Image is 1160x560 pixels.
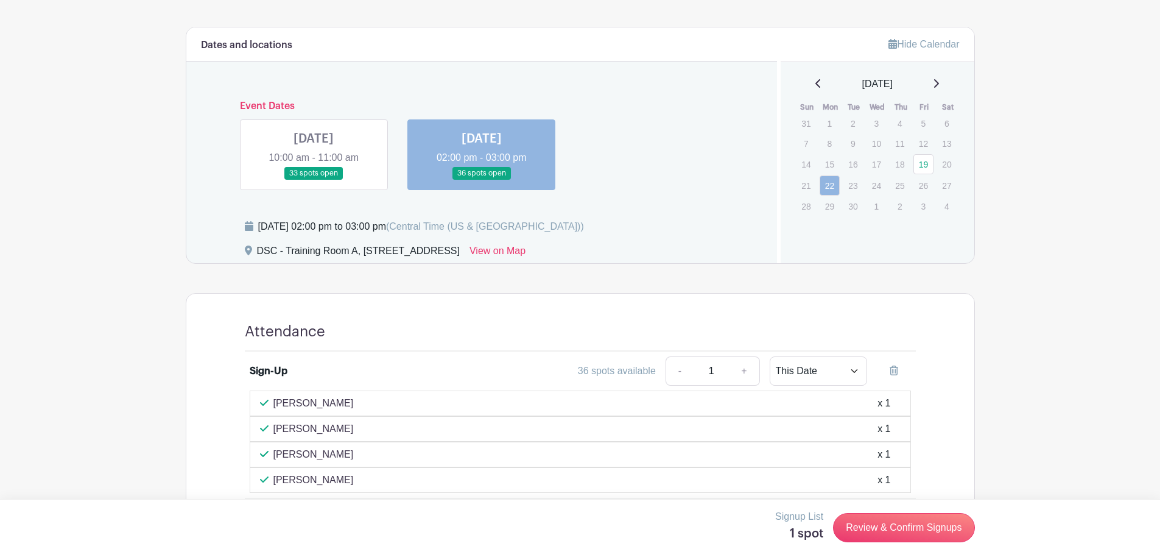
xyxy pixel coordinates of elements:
[469,244,526,263] a: View on Map
[775,509,823,524] p: Signup List
[843,134,863,153] p: 9
[888,39,959,49] a: Hide Calendar
[866,155,887,174] p: 17
[819,101,843,113] th: Mon
[937,176,957,195] p: 27
[820,134,840,153] p: 8
[796,134,816,153] p: 7
[796,155,816,174] p: 14
[890,155,910,174] p: 18
[937,155,957,174] p: 20
[913,134,933,153] p: 12
[913,154,933,174] a: 19
[795,101,819,113] th: Sun
[866,134,887,153] p: 10
[862,77,893,91] span: [DATE]
[842,101,866,113] th: Tue
[936,101,960,113] th: Sat
[877,447,890,462] div: x 1
[820,197,840,216] p: 29
[913,114,933,133] p: 5
[877,396,890,411] div: x 1
[866,197,887,216] p: 1
[877,473,890,487] div: x 1
[796,197,816,216] p: 28
[843,197,863,216] p: 30
[245,323,325,341] h4: Attendance
[775,526,823,541] h5: 1 spot
[230,101,734,112] h6: Event Dates
[937,114,957,133] p: 6
[937,197,957,216] p: 4
[250,364,287,378] div: Sign-Up
[866,114,887,133] p: 3
[578,364,656,378] div: 36 spots available
[273,473,354,487] p: [PERSON_NAME]
[258,219,584,234] div: [DATE] 02:00 pm to 03:00 pm
[273,396,354,411] p: [PERSON_NAME]
[890,197,910,216] p: 2
[866,101,890,113] th: Wed
[890,114,910,133] p: 4
[820,155,840,174] p: 15
[890,134,910,153] p: 11
[843,155,863,174] p: 16
[820,175,840,196] a: 22
[937,134,957,153] p: 13
[889,101,913,113] th: Thu
[843,114,863,133] p: 2
[796,114,816,133] p: 31
[843,176,863,195] p: 23
[273,422,354,436] p: [PERSON_NAME]
[666,356,694,386] a: -
[890,176,910,195] p: 25
[820,114,840,133] p: 1
[257,244,460,263] div: DSC - Training Room A, [STREET_ADDRESS]
[201,40,292,51] h6: Dates and locations
[913,176,933,195] p: 26
[386,221,584,232] span: (Central Time (US & [GEOGRAPHIC_DATA]))
[913,197,933,216] p: 3
[796,176,816,195] p: 21
[729,356,759,386] a: +
[833,513,974,542] a: Review & Confirm Signups
[866,176,887,195] p: 24
[913,101,937,113] th: Fri
[877,422,890,436] div: x 1
[273,447,354,462] p: [PERSON_NAME]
